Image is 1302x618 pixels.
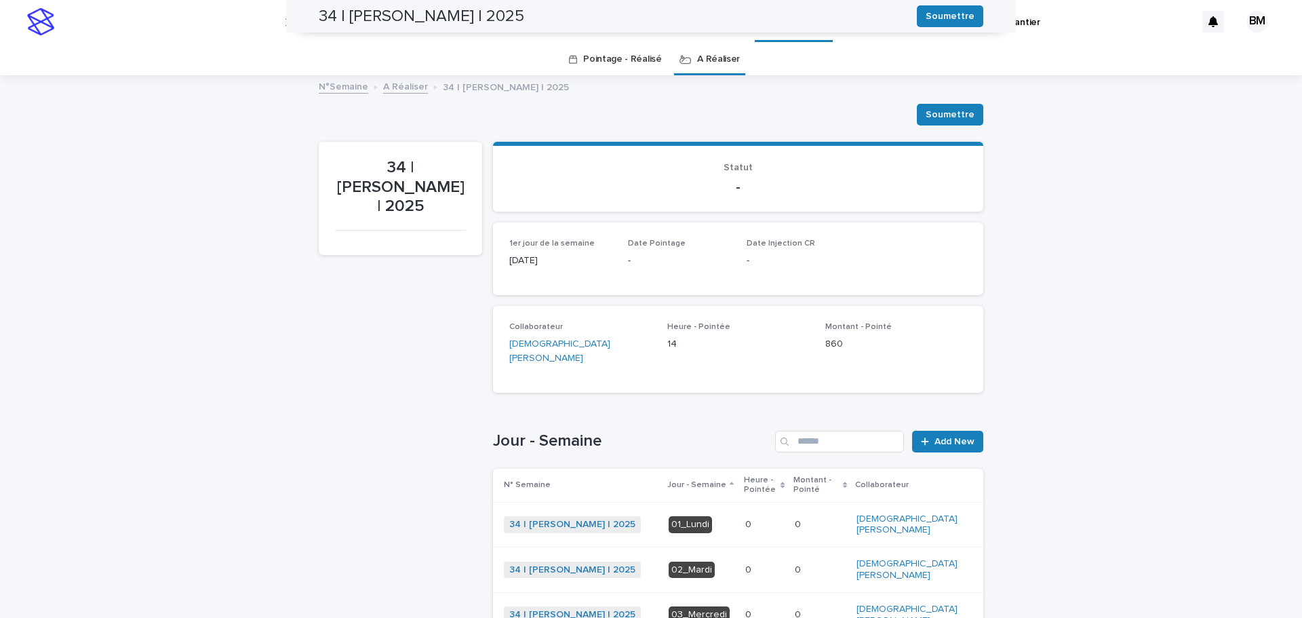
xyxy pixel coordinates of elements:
[667,323,730,331] span: Heure - Pointée
[509,519,635,530] a: 34 | [PERSON_NAME] | 2025
[509,323,563,331] span: Collaborateur
[825,323,892,331] span: Montant - Pointé
[27,8,54,35] img: stacker-logo-s-only.png
[934,437,974,446] span: Add New
[583,43,661,75] a: Pointage - Réalisé
[669,516,712,533] div: 01_Lundi
[745,516,754,530] p: 0
[335,158,466,216] p: 34 | [PERSON_NAME] | 2025
[793,473,840,498] p: Montant - Pointé
[509,254,612,268] p: [DATE]
[825,337,967,351] p: 860
[775,431,904,452] input: Search
[747,239,815,248] span: Date Injection CR
[856,558,962,581] a: [DEMOGRAPHIC_DATA][PERSON_NAME]
[443,79,569,94] p: 34 | [PERSON_NAME] | 2025
[493,502,983,547] tr: 34 | [PERSON_NAME] | 2025 01_Lundi00 00 [DEMOGRAPHIC_DATA][PERSON_NAME]
[509,239,595,248] span: 1er jour de la semaine
[509,337,651,366] a: [DEMOGRAPHIC_DATA][PERSON_NAME]
[493,547,983,593] tr: 34 | [PERSON_NAME] | 2025 02_Mardi00 00 [DEMOGRAPHIC_DATA][PERSON_NAME]
[319,78,368,94] a: N°Semaine
[917,104,983,125] button: Soumettre
[745,562,754,576] p: 0
[855,478,909,493] p: Collaborateur
[509,564,635,576] a: 34 | [PERSON_NAME] | 2025
[724,163,753,172] span: Statut
[628,254,730,268] p: -
[744,473,777,498] p: Heure - Pointée
[383,78,428,94] a: A Réaliser
[628,239,686,248] span: Date Pointage
[667,478,726,493] p: Jour - Semaine
[795,562,804,576] p: 0
[504,478,551,493] p: N° Semaine
[795,516,804,530] p: 0
[856,514,962,537] a: [DEMOGRAPHIC_DATA][PERSON_NAME]
[493,431,770,451] h1: Jour - Semaine
[697,43,740,75] a: A Réaliser
[912,431,983,452] a: Add New
[509,179,967,195] p: -
[667,337,809,351] p: 14
[669,562,715,579] div: 02_Mardi
[926,108,974,121] span: Soumettre
[1246,11,1268,33] div: BM
[747,254,849,268] p: -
